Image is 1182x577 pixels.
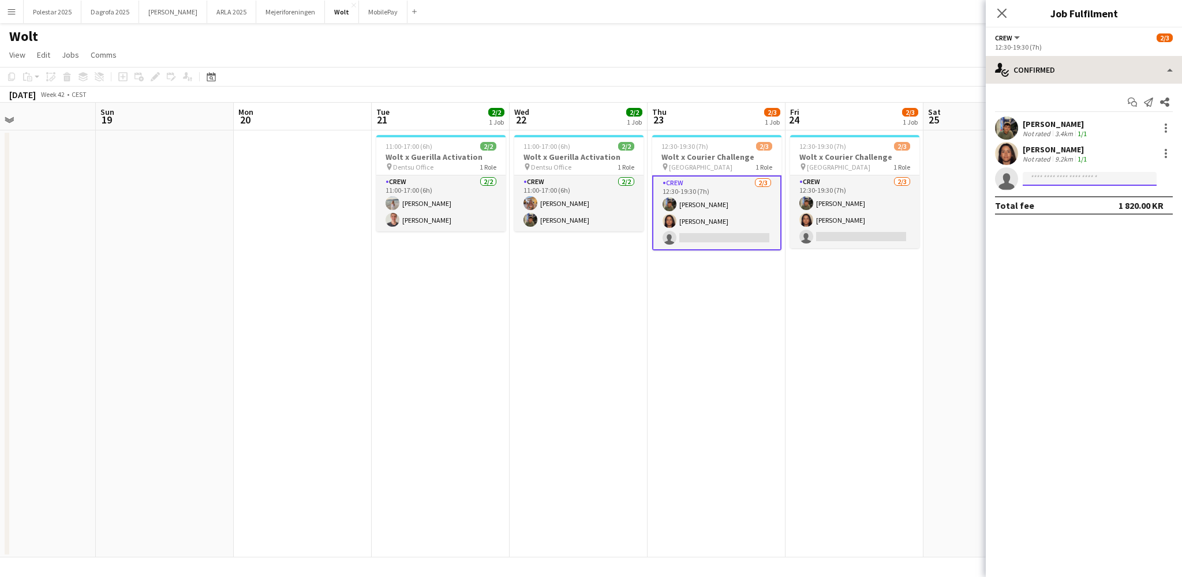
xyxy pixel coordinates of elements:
[618,163,634,171] span: 1 Role
[1023,129,1053,138] div: Not rated
[100,107,114,117] span: Sun
[5,47,30,62] a: View
[995,33,1012,42] span: Crew
[790,107,799,117] span: Fri
[790,152,919,162] h3: Wolt x Courier Challenge
[207,1,256,23] button: ARLA 2025
[995,43,1173,51] div: 12:30-19:30 (7h)
[238,107,253,117] span: Mon
[799,142,846,151] span: 12:30-19:30 (7h)
[1023,119,1089,129] div: [PERSON_NAME]
[618,142,634,151] span: 2/2
[669,163,732,171] span: [GEOGRAPHIC_DATA]
[807,163,870,171] span: [GEOGRAPHIC_DATA]
[62,50,79,60] span: Jobs
[99,113,114,126] span: 19
[652,152,781,162] h3: Wolt x Courier Challenge
[480,163,496,171] span: 1 Role
[902,108,918,117] span: 2/3
[32,47,55,62] a: Edit
[523,142,570,151] span: 11:00-17:00 (6h)
[256,1,325,23] button: Mejeriforeningen
[1023,144,1089,155] div: [PERSON_NAME]
[661,142,708,151] span: 12:30-19:30 (7h)
[376,175,506,231] app-card-role: Crew2/211:00-17:00 (6h)[PERSON_NAME][PERSON_NAME]
[903,118,918,126] div: 1 Job
[376,152,506,162] h3: Wolt x Guerilla Activation
[386,142,432,151] span: 11:00-17:00 (6h)
[237,113,253,126] span: 20
[86,47,121,62] a: Comms
[626,108,642,117] span: 2/2
[1053,129,1075,138] div: 3.4km
[514,107,529,117] span: Wed
[72,90,87,99] div: CEST
[1119,200,1164,211] div: 1 820.00 KR
[38,90,67,99] span: Week 42
[893,163,910,171] span: 1 Role
[9,50,25,60] span: View
[986,56,1182,84] div: Confirmed
[9,28,38,45] h1: Wolt
[765,118,780,126] div: 1 Job
[1157,33,1173,42] span: 2/3
[531,163,571,171] span: Dentsu Office
[376,135,506,231] app-job-card: 11:00-17:00 (6h)2/2Wolt x Guerilla Activation Dentsu Office1 RoleCrew2/211:00-17:00 (6h)[PERSON_N...
[894,142,910,151] span: 2/3
[756,142,772,151] span: 2/3
[652,135,781,250] app-job-card: 12:30-19:30 (7h)2/3Wolt x Courier Challenge [GEOGRAPHIC_DATA]1 RoleCrew2/312:30-19:30 (7h)[PERSON...
[1053,155,1075,163] div: 9.2km
[375,113,390,126] span: 21
[650,113,667,126] span: 23
[37,50,50,60] span: Edit
[9,89,36,100] div: [DATE]
[627,118,642,126] div: 1 Job
[1078,155,1087,163] app-skills-label: 1/1
[514,175,644,231] app-card-role: Crew2/211:00-17:00 (6h)[PERSON_NAME][PERSON_NAME]
[652,107,667,117] span: Thu
[652,175,781,250] app-card-role: Crew2/312:30-19:30 (7h)[PERSON_NAME][PERSON_NAME]
[755,163,772,171] span: 1 Role
[995,200,1034,211] div: Total fee
[788,113,799,126] span: 24
[91,50,117,60] span: Comms
[1078,129,1087,138] app-skills-label: 1/1
[986,6,1182,21] h3: Job Fulfilment
[514,135,644,231] app-job-card: 11:00-17:00 (6h)2/2Wolt x Guerilla Activation Dentsu Office1 RoleCrew2/211:00-17:00 (6h)[PERSON_N...
[995,33,1022,42] button: Crew
[1023,155,1053,163] div: Not rated
[480,142,496,151] span: 2/2
[24,1,81,23] button: Polestar 2025
[393,163,433,171] span: Dentsu Office
[489,118,504,126] div: 1 Job
[790,135,919,248] app-job-card: 12:30-19:30 (7h)2/3Wolt x Courier Challenge [GEOGRAPHIC_DATA]1 RoleCrew2/312:30-19:30 (7h)[PERSON...
[928,107,941,117] span: Sat
[764,108,780,117] span: 2/3
[514,152,644,162] h3: Wolt x Guerilla Activation
[325,1,359,23] button: Wolt
[81,1,139,23] button: Dagrofa 2025
[139,1,207,23] button: [PERSON_NAME]
[790,175,919,248] app-card-role: Crew2/312:30-19:30 (7h)[PERSON_NAME][PERSON_NAME]
[57,47,84,62] a: Jobs
[488,108,504,117] span: 2/2
[376,107,390,117] span: Tue
[513,113,529,126] span: 22
[926,113,941,126] span: 25
[359,1,407,23] button: MobilePay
